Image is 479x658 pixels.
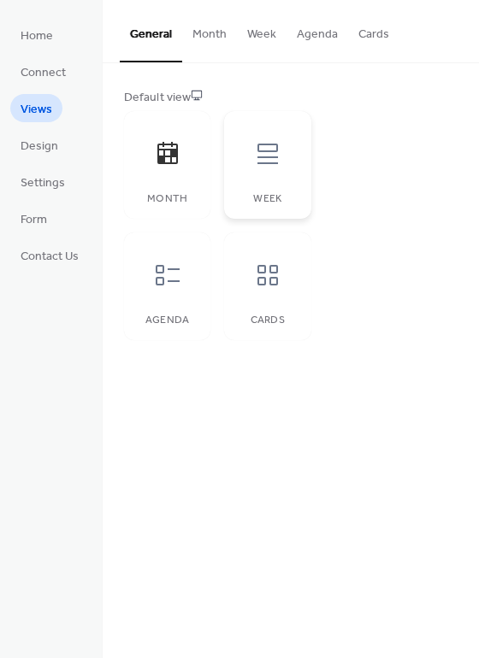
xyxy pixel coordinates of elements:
[10,57,76,85] a: Connect
[241,193,293,205] div: Week
[21,138,58,156] span: Design
[10,204,57,232] a: Form
[10,241,89,269] a: Contact Us
[21,101,52,119] span: Views
[241,314,293,326] div: Cards
[141,314,193,326] div: Agenda
[124,89,454,107] div: Default view
[21,64,66,82] span: Connect
[10,131,68,159] a: Design
[10,94,62,122] a: Views
[21,248,79,266] span: Contact Us
[21,211,47,229] span: Form
[21,27,53,45] span: Home
[10,21,63,49] a: Home
[141,193,193,205] div: Month
[21,174,65,192] span: Settings
[10,167,75,196] a: Settings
